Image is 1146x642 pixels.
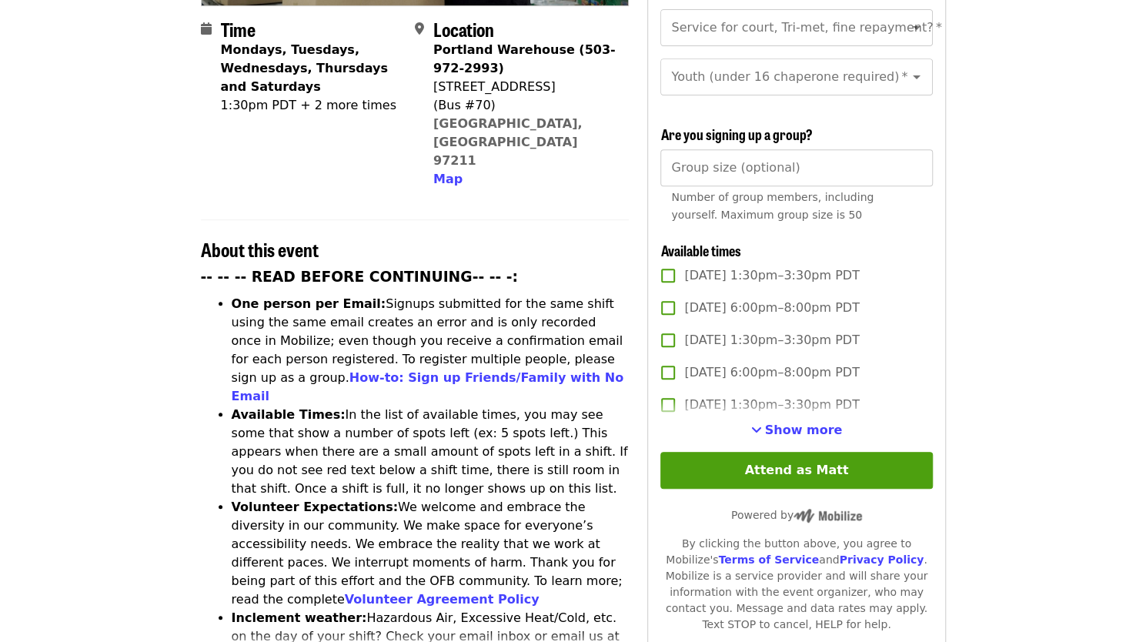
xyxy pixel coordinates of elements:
span: About this event [201,236,319,262]
li: In the list of available times, you may see some that show a number of spots left (ex: 5 spots le... [232,406,630,498]
li: Signups submitted for the same shift using the same email creates an error and is only recorded o... [232,295,630,406]
span: [DATE] 1:30pm–3:30pm PDT [684,266,859,285]
div: [STREET_ADDRESS] [433,78,616,96]
i: calendar icon [201,22,212,36]
a: Privacy Policy [839,553,924,566]
button: Open [906,66,927,88]
strong: One person per Email: [232,296,386,311]
span: Powered by [731,509,862,521]
span: Location [433,15,494,42]
span: [DATE] 6:00pm–8:00pm PDT [684,363,859,382]
a: [GEOGRAPHIC_DATA], [GEOGRAPHIC_DATA] 97211 [433,116,583,168]
button: Open [906,17,927,38]
span: [DATE] 1:30pm–3:30pm PDT [684,396,859,414]
span: Show more [765,423,843,437]
span: [DATE] 1:30pm–3:30pm PDT [684,331,859,349]
span: Available times [660,240,740,260]
div: 1:30pm PDT + 2 more times [221,96,403,115]
span: Map [433,172,463,186]
img: Powered by Mobilize [794,509,862,523]
strong: -- -- -- READ BEFORE CONTINUING-- -- -: [201,269,518,285]
div: (Bus #70) [433,96,616,115]
span: Are you signing up a group? [660,124,812,144]
button: See more timeslots [751,421,843,440]
i: map-marker-alt icon [415,22,424,36]
a: Terms of Service [718,553,819,566]
li: We welcome and embrace the diversity in our community. We make space for everyone’s accessibility... [232,498,630,609]
div: By clicking the button above, you agree to Mobilize's and . Mobilize is a service provider and wi... [660,536,932,633]
span: Time [221,15,256,42]
button: Attend as Matt [660,452,932,489]
span: Number of group members, including yourself. Maximum group size is 50 [671,191,874,221]
strong: Available Times: [232,407,346,422]
a: Volunteer Agreement Policy [345,592,540,607]
button: Map [433,170,463,189]
strong: Mondays, Tuesdays, Wednesdays, Thursdays and Saturdays [221,42,388,94]
strong: Volunteer Expectations: [232,500,399,514]
strong: Portland Warehouse (503-972-2993) [433,42,616,75]
a: How-to: Sign up Friends/Family with No Email [232,370,624,403]
input: [object Object] [660,149,932,186]
strong: Inclement weather: [232,610,367,625]
span: [DATE] 6:00pm–8:00pm PDT [684,299,859,317]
